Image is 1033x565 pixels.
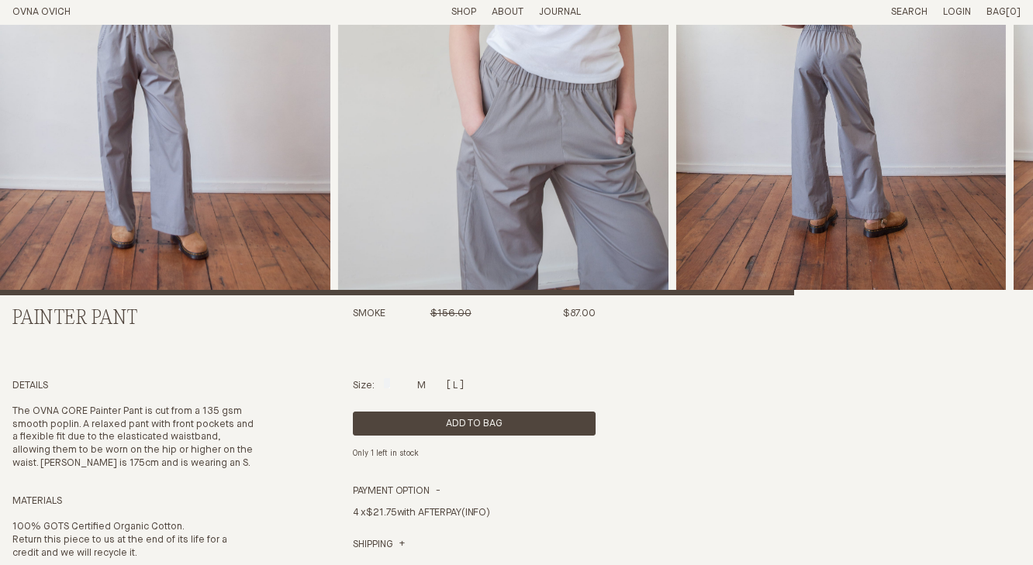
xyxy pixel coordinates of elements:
[12,406,254,469] span: The OVNA CORE Painter Pant is cut from a 135 gsm smooth poplin. A relaxed pant with front pockets...
[12,495,255,508] h4: Materials
[563,308,596,367] span: $87.00
[12,308,255,330] h2: Painter Pant
[539,7,581,17] a: Journal
[891,7,928,17] a: Search
[353,450,419,457] em: Only 1 left in stock
[12,380,255,393] h4: Details
[943,7,971,17] a: Login
[451,7,476,17] a: Shop
[353,308,385,367] h3: Smoke
[366,508,396,518] span: $21.75
[384,381,389,391] label: S
[430,308,472,367] span: $156.00
[12,7,71,17] a: Home
[353,380,375,393] p: Size:
[12,521,255,560] p: 100% GOTS Certified Organic Cotton. Return this piece to us at the end of its life for a credit a...
[461,508,490,518] a: (INFO)
[353,498,596,539] div: 4 x with AFTERPAY
[1006,7,1021,17] span: [0]
[353,485,440,498] summary: Payment Option
[353,539,405,552] a: Shipping
[986,7,1006,17] span: Bag
[492,6,523,19] summary: About
[353,412,596,436] button: Add product to cart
